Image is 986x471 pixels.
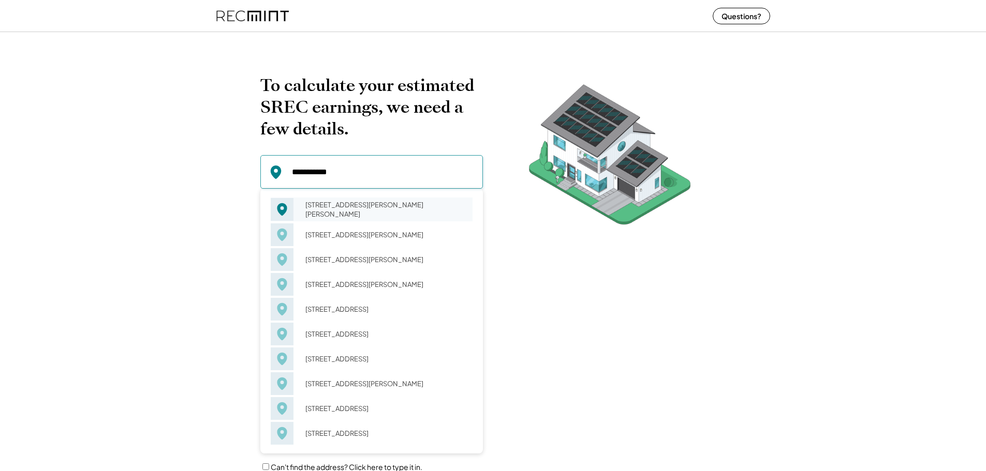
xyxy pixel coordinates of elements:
div: [STREET_ADDRESS] [299,401,473,416]
img: RecMintArtboard%207.png [509,74,711,240]
div: [STREET_ADDRESS] [299,426,473,440]
div: [STREET_ADDRESS] [299,302,473,316]
div: [STREET_ADDRESS][PERSON_NAME] [299,376,473,391]
div: [STREET_ADDRESS][PERSON_NAME] [299,252,473,267]
button: Questions? [713,8,770,24]
div: [STREET_ADDRESS][PERSON_NAME] [299,227,473,242]
div: [STREET_ADDRESS][PERSON_NAME] [299,277,473,292]
div: [STREET_ADDRESS][PERSON_NAME][PERSON_NAME] [299,197,473,221]
h2: To calculate your estimated SREC earnings, we need a few details. [260,74,483,140]
div: [STREET_ADDRESS] [299,327,473,341]
div: [STREET_ADDRESS] [299,352,473,366]
img: recmint-logotype%403x%20%281%29.jpeg [216,2,289,29]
